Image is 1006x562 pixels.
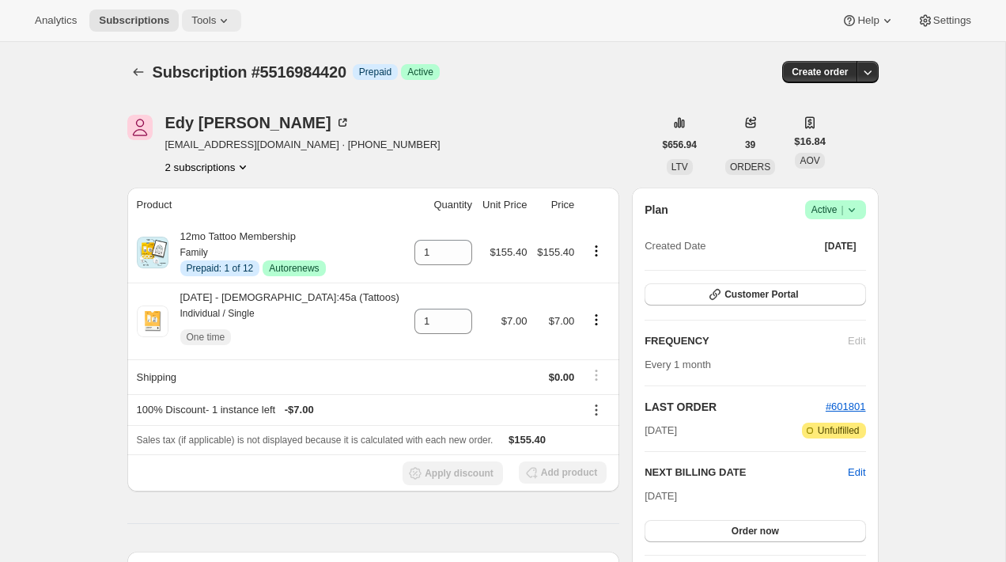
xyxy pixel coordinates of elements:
[826,401,866,412] a: #601801
[584,366,609,384] button: Shipping actions
[509,434,546,446] span: $155.40
[645,359,711,370] span: Every 1 month
[137,237,168,268] img: product img
[800,155,819,166] span: AOV
[841,203,843,216] span: |
[153,63,346,81] span: Subscription #5516984420
[908,9,981,32] button: Settings
[35,14,77,27] span: Analytics
[933,14,971,27] span: Settings
[645,399,826,415] h2: LAST ORDER
[645,490,677,502] span: [DATE]
[137,402,575,418] div: 100% Discount - 1 instance left
[782,61,857,83] button: Create order
[815,235,866,257] button: [DATE]
[25,9,86,32] button: Analytics
[792,66,848,78] span: Create order
[645,283,865,306] button: Customer Portal
[848,465,865,480] button: Edit
[137,435,494,446] span: Sales tax (if applicable) is not displayed because it is calculated with each new order.
[99,14,169,27] span: Subscriptions
[165,159,251,175] button: Product actions
[89,9,179,32] button: Subscriptions
[645,520,865,542] button: Order now
[811,202,860,218] span: Active
[127,188,409,222] th: Product
[732,525,779,537] span: Order now
[490,246,527,258] span: $155.40
[269,262,319,275] span: Autorenews
[645,465,848,480] h2: NEXT BILLING DATE
[724,288,798,301] span: Customer Portal
[187,262,254,275] span: Prepaid: 1 of 12
[794,134,826,150] span: $16.84
[857,14,879,27] span: Help
[549,315,575,327] span: $7.00
[168,290,399,353] div: [DATE] - [DEMOGRAPHIC_DATA]:45a (Tattoos)
[407,66,433,78] span: Active
[584,242,609,260] button: Product actions
[285,402,314,418] span: - $7.00
[168,229,326,276] div: 12mo Tattoo Membership
[165,137,441,153] span: [EMAIL_ADDRESS][DOMAIN_NAME] · [PHONE_NUMBER]
[127,115,153,140] span: Edy Gies
[477,188,531,222] th: Unit Price
[645,333,848,349] h2: FREQUENCY
[182,9,241,32] button: Tools
[180,308,255,319] small: Individual / Single
[730,161,770,173] span: ORDERS
[531,188,579,222] th: Price
[653,134,706,156] button: $656.94
[191,14,216,27] span: Tools
[549,371,575,383] span: $0.00
[745,139,755,151] span: 39
[127,359,409,394] th: Shipping
[825,240,857,253] span: [DATE]
[645,423,677,439] span: [DATE]
[818,424,860,437] span: Unfulfilled
[826,399,866,415] button: #601801
[645,202,668,218] h2: Plan
[501,315,528,327] span: $7.00
[671,161,688,173] span: LTV
[187,331,225,344] span: One time
[409,188,477,222] th: Quantity
[645,238,705,254] span: Created Date
[736,134,765,156] button: 39
[180,247,208,258] small: Family
[584,311,609,328] button: Product actions
[537,246,574,258] span: $155.40
[127,61,149,83] button: Subscriptions
[663,139,697,151] span: $656.94
[359,66,391,78] span: Prepaid
[165,115,350,131] div: Edy [PERSON_NAME]
[832,9,904,32] button: Help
